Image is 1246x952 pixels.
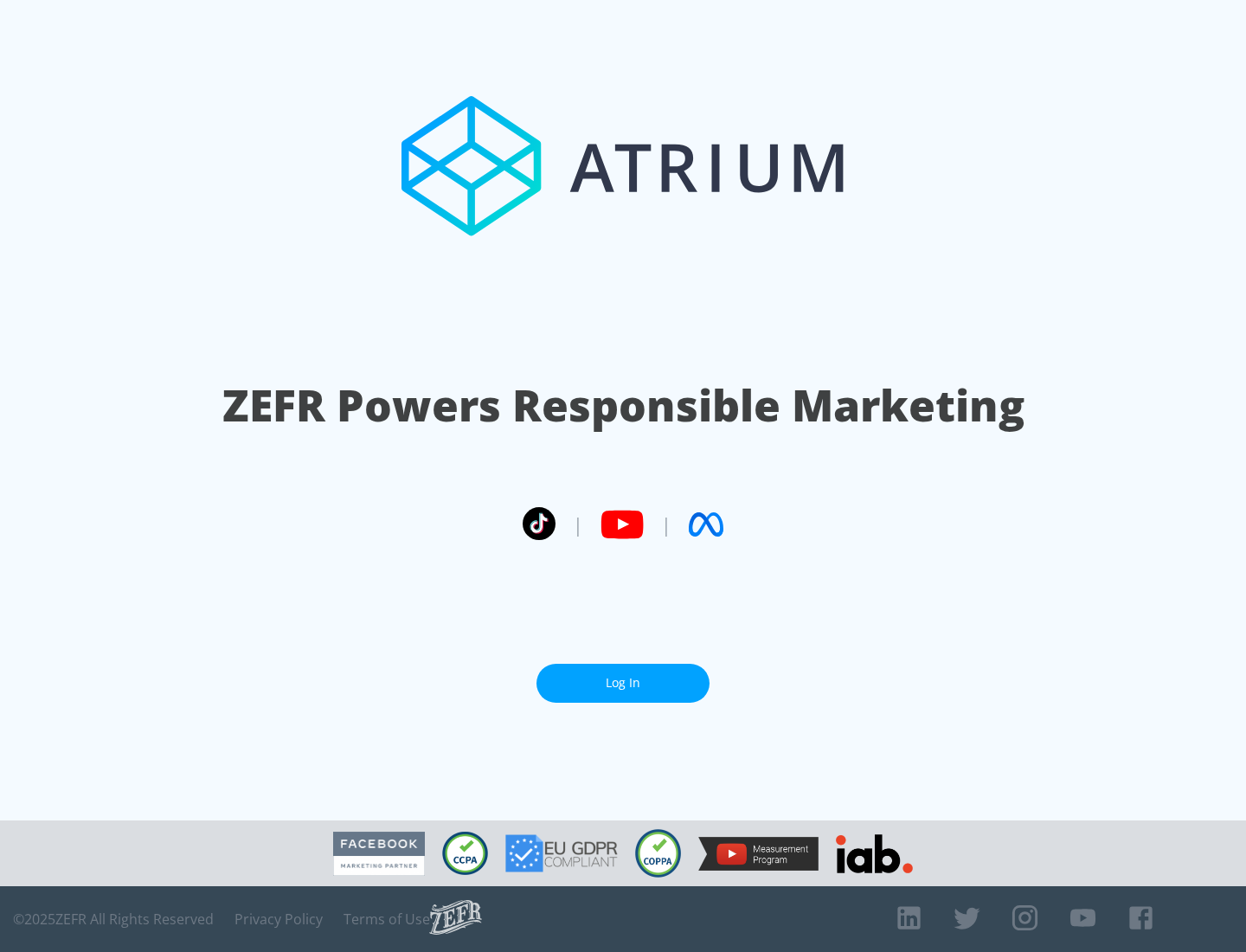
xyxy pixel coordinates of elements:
a: Terms of Use [344,910,430,928]
img: CCPA Compliant [442,832,488,875]
a: Log In [536,664,710,703]
img: Facebook Marketing Partner [333,832,425,876]
h1: ZEFR Powers Responsible Marketing [222,376,1024,435]
img: IAB [836,834,913,873]
a: Privacy Policy [234,910,323,928]
span: | [661,511,671,537]
span: | [573,511,583,537]
img: YouTube Measurement Program [698,837,819,871]
img: COPPA Compliant [635,829,681,878]
img: GDPR Compliant [505,834,618,872]
span: © 2025 ZEFR All Rights Reserved [13,910,214,928]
